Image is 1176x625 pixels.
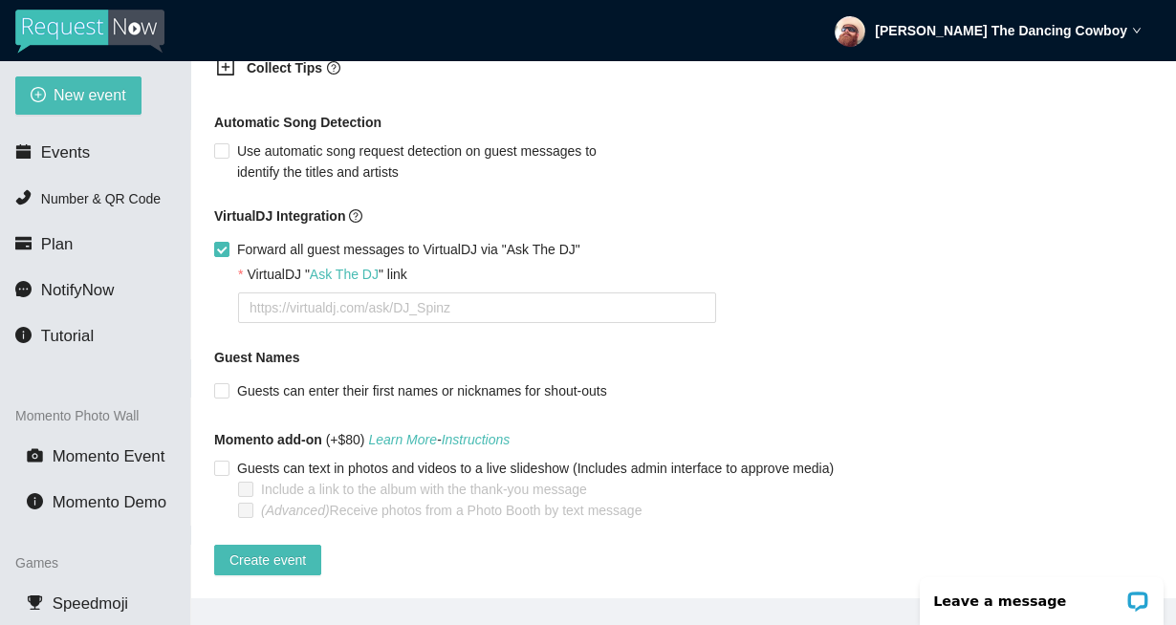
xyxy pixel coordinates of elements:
span: plus-square [216,57,235,76]
iframe: LiveChat chat widget [907,565,1176,625]
span: Momento Demo [53,493,166,511]
span: Events [41,143,90,162]
span: Momento Event [53,447,165,465]
span: message [15,281,32,297]
i: (Advanced) [261,503,330,518]
span: Use automatic song request detection on guest messages to identify the titles and artists [229,140,605,183]
span: Tutorial [41,327,94,345]
b: Guest Names [214,350,299,365]
span: Speedmoji [53,594,128,613]
a: Learn More [368,432,437,447]
div: VirtualDJ " " link [247,264,406,285]
a: Ask The DJ [310,267,379,282]
span: down [1132,26,1142,35]
img: RequestNow [15,10,164,54]
div: Collect Tipsquestion-circle [201,46,679,93]
b: Collect Tips [247,60,322,75]
span: Guests can text in photos and videos to a live slideshow (Includes admin interface to approve media) [229,458,841,479]
span: trophy [27,594,43,611]
b: Momento add-on [214,432,322,447]
button: plus-circleNew event [15,76,142,115]
span: Plan [41,235,74,253]
span: Create event [229,550,306,571]
strong: [PERSON_NAME] The Dancing Cowboy [875,23,1127,38]
span: question-circle [349,209,362,223]
b: Automatic Song Detection [214,112,381,133]
span: plus-circle [31,87,46,105]
span: Number & QR Code [41,191,161,206]
span: camera [27,447,43,463]
span: Receive photos from a Photo Booth by text message [253,500,649,521]
span: NotifyNow [41,281,114,299]
button: Create event [214,545,321,575]
span: Include a link to the album with the thank-you message [253,479,595,500]
span: phone [15,189,32,205]
span: Forward all guest messages to VirtualDJ via "Ask The DJ" [229,239,588,260]
span: calendar [15,143,32,160]
span: Guests can enter their first names or nicknames for shout-outs [229,380,615,401]
span: info-circle [27,493,43,509]
span: (+$80) [214,429,510,450]
b: VirtualDJ Integration [214,208,345,224]
a: Instructions [442,432,511,447]
img: ACg8ocL8pFc0vhsx_PlXg9xfxL-RGphS_zevxdHVg404UeQA_0uODfU=s96-c [835,16,865,47]
span: credit-card [15,235,32,251]
span: question-circle [327,61,340,75]
span: info-circle [15,327,32,343]
i: - [368,432,510,447]
span: New event [54,83,126,107]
